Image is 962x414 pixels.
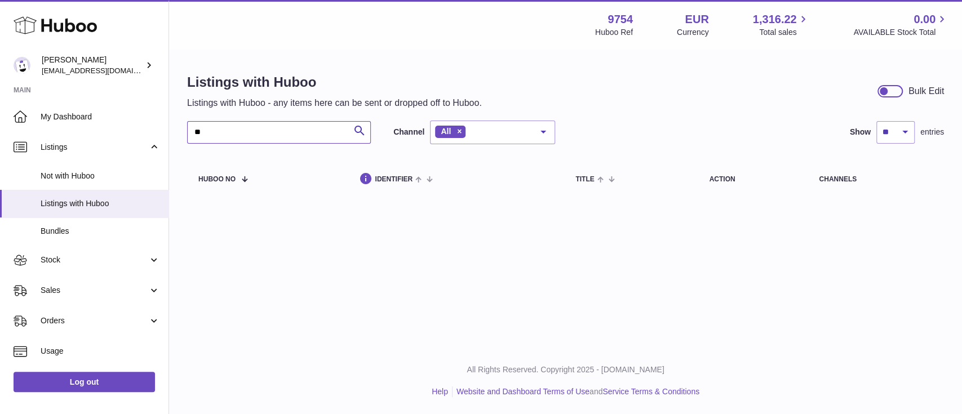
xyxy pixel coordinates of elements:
div: Bulk Edit [908,85,944,97]
span: Sales [41,285,148,296]
span: My Dashboard [41,112,160,122]
span: Usage [41,346,160,357]
div: action [709,176,796,183]
span: identifier [375,176,413,183]
strong: 9754 [608,12,633,27]
p: Listings with Huboo - any items here can be sent or dropped off to Huboo. [187,97,482,109]
label: Show [850,127,871,137]
a: 1,316.22 Total sales [753,12,810,38]
strong: EUR [685,12,708,27]
div: Currency [677,27,709,38]
label: Channel [393,127,424,137]
span: Not with Huboo [41,171,160,181]
span: title [575,176,594,183]
span: Stock [41,255,148,265]
div: channels [819,176,933,183]
a: Log out [14,372,155,392]
a: Website and Dashboard Terms of Use [456,387,589,396]
a: 0.00 AVAILABLE Stock Total [853,12,948,38]
span: Huboo no [198,176,236,183]
span: Listings with Huboo [41,198,160,209]
a: Help [432,387,448,396]
span: Bundles [41,226,160,237]
span: 1,316.22 [753,12,797,27]
li: and [453,386,699,397]
span: entries [920,127,944,137]
div: [PERSON_NAME] [42,55,143,76]
span: Listings [41,142,148,153]
span: All [441,127,451,136]
p: All Rights Reserved. Copyright 2025 - [DOMAIN_NAME] [178,364,953,375]
span: AVAILABLE Stock Total [853,27,948,38]
h1: Listings with Huboo [187,73,482,91]
span: Total sales [759,27,809,38]
span: 0.00 [914,12,936,27]
a: Service Terms & Conditions [602,387,699,396]
img: internalAdmin-9754@internal.huboo.com [14,57,30,74]
span: [EMAIL_ADDRESS][DOMAIN_NAME] [42,66,166,75]
div: Huboo Ref [595,27,633,38]
span: Orders [41,315,148,326]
